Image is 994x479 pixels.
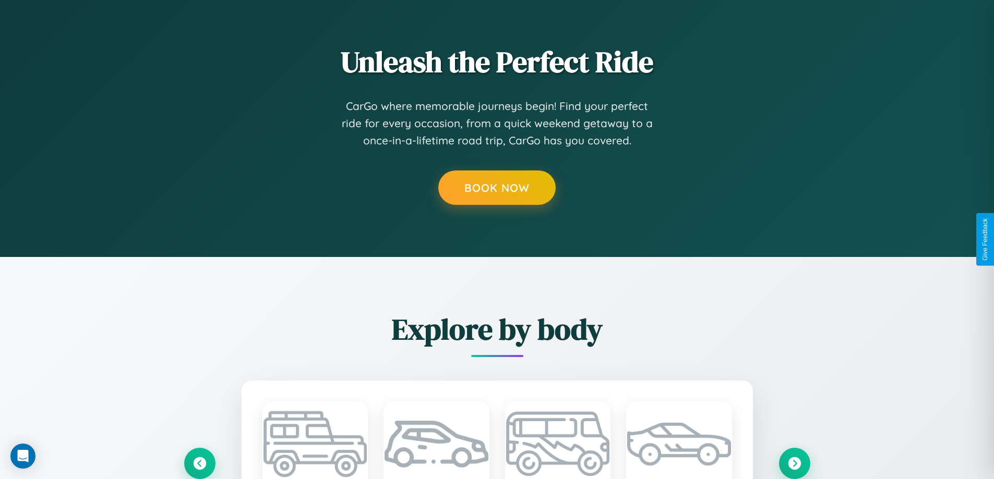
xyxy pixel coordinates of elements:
[184,309,810,349] h2: Explore by body
[341,97,654,150] p: CarGo where memorable journeys begin! Find your perfect ride for every occasion, from a quick wee...
[981,218,989,261] div: Give Feedback
[438,170,556,205] button: Book Now
[184,42,810,82] h2: Unleash the Perfect Ride
[10,444,35,469] div: Open Intercom Messenger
